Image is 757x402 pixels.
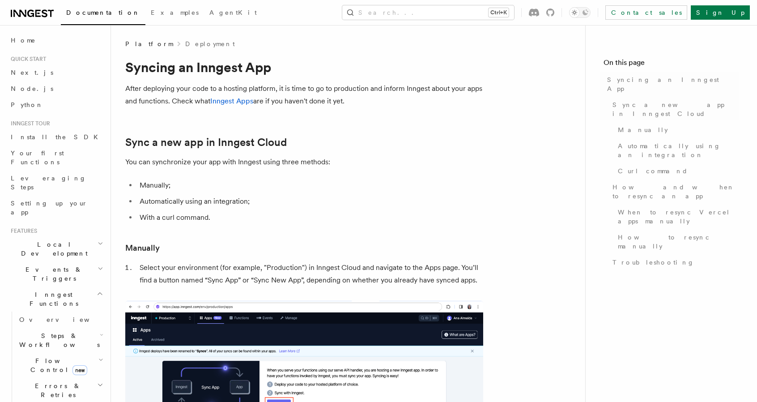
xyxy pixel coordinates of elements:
[125,59,483,75] h1: Syncing an Inngest App
[11,175,86,191] span: Leveraging Steps
[7,56,46,63] span: Quick start
[210,97,253,105] a: Inngest Apps
[16,353,105,378] button: Flow Controlnew
[11,133,103,141] span: Install the SDK
[11,200,88,216] span: Setting up your app
[11,101,43,108] span: Python
[125,242,160,254] a: Manually
[11,36,36,45] span: Home
[691,5,750,20] a: Sign Up
[489,8,509,17] kbd: Ctrl+K
[137,195,483,208] li: Automatically using an integration;
[7,236,105,261] button: Local Development
[618,233,739,251] span: How to resync manually
[7,64,105,81] a: Next.js
[151,9,199,16] span: Examples
[7,265,98,283] span: Events & Triggers
[16,312,105,328] a: Overview
[7,195,105,220] a: Setting up your app
[7,287,105,312] button: Inngest Functions
[609,254,739,270] a: Troubleshooting
[614,122,739,138] a: Manually
[7,97,105,113] a: Python
[609,179,739,204] a: How and when to resync an app
[7,227,37,235] span: Features
[11,85,53,92] span: Node.js
[209,9,257,16] span: AgentKit
[16,356,98,374] span: Flow Control
[185,39,235,48] a: Deployment
[618,167,688,175] span: Curl command
[614,163,739,179] a: Curl command
[125,39,173,48] span: Platform
[11,69,53,76] span: Next.js
[342,5,514,20] button: Search...Ctrl+K
[7,129,105,145] a: Install the SDK
[7,145,105,170] a: Your first Functions
[137,179,483,192] li: Manually;
[7,32,105,48] a: Home
[612,100,739,118] span: Sync a new app in Inngest Cloud
[607,75,739,93] span: Syncing an Inngest App
[7,240,98,258] span: Local Development
[614,138,739,163] a: Automatically using an integration
[7,261,105,287] button: Events & Triggers
[612,258,694,267] span: Troubleshooting
[16,331,100,349] span: Steps & Workflows
[204,3,262,24] a: AgentKit
[137,211,483,224] li: With a curl command.
[66,9,140,16] span: Documentation
[125,136,287,149] a: Sync a new app in Inngest Cloud
[7,290,97,308] span: Inngest Functions
[19,316,111,323] span: Overview
[7,170,105,195] a: Leveraging Steps
[61,3,145,25] a: Documentation
[7,81,105,97] a: Node.js
[618,208,739,226] span: When to resync Vercel apps manually
[618,141,739,159] span: Automatically using an integration
[614,204,739,229] a: When to resync Vercel apps manually
[604,72,739,97] a: Syncing an Inngest App
[612,183,739,201] span: How and when to resync an app
[16,328,105,353] button: Steps & Workflows
[604,57,739,72] h4: On this page
[605,5,687,20] a: Contact sales
[614,229,739,254] a: How to resync manually
[609,97,739,122] a: Sync a new app in Inngest Cloud
[7,120,50,127] span: Inngest tour
[145,3,204,24] a: Examples
[125,82,483,107] p: After deploying your code to a hosting platform, it is time to go to production and inform Innges...
[137,261,483,287] li: Select your environment (for example, "Production") in Inngest Cloud and navigate to the Apps pag...
[72,365,87,375] span: new
[569,7,591,18] button: Toggle dark mode
[11,150,64,166] span: Your first Functions
[618,125,668,134] span: Manually
[125,156,483,168] p: You can synchronize your app with Inngest using three methods:
[16,381,97,399] span: Errors & Retries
